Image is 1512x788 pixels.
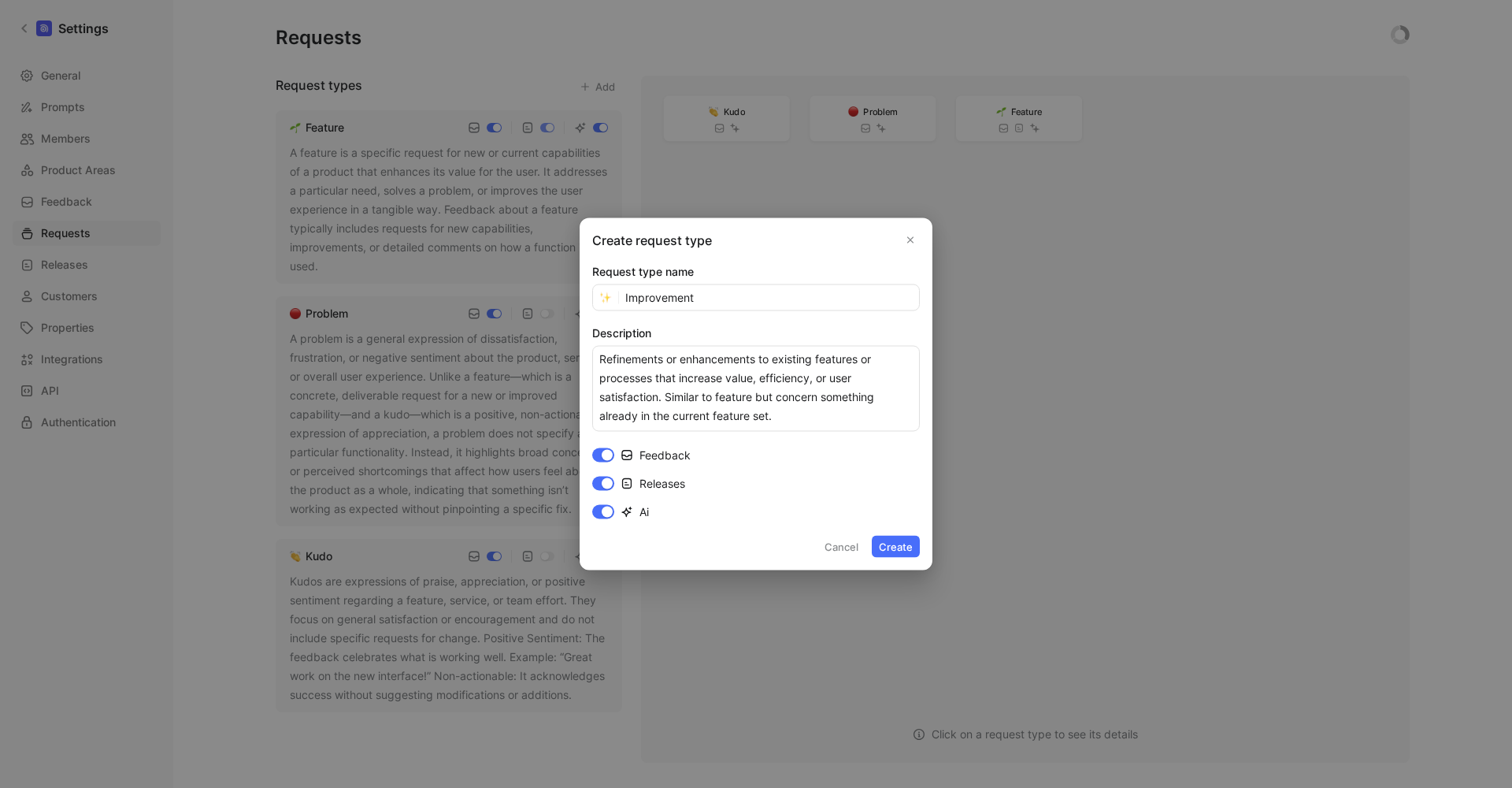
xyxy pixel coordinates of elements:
button: ✨ [595,287,617,309]
input: Releases [592,477,614,491]
button: Close [901,231,920,250]
div: Ai [621,501,649,522]
div: Releases [621,473,685,493]
button: Cancel [817,536,865,558]
input: Feedback [592,448,614,463]
input: Your request type name [619,285,919,310]
label: Request type name [592,262,920,281]
textarea: Refinements or enhancements to existing features or processes that increase value, efficiency, or... [592,346,920,432]
div: Feedback [621,444,691,465]
label: Description [592,324,920,343]
input: Ai [592,505,614,519]
img: ✨ [599,292,612,304]
button: Create [872,536,920,558]
h2: Create request type [592,231,920,250]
